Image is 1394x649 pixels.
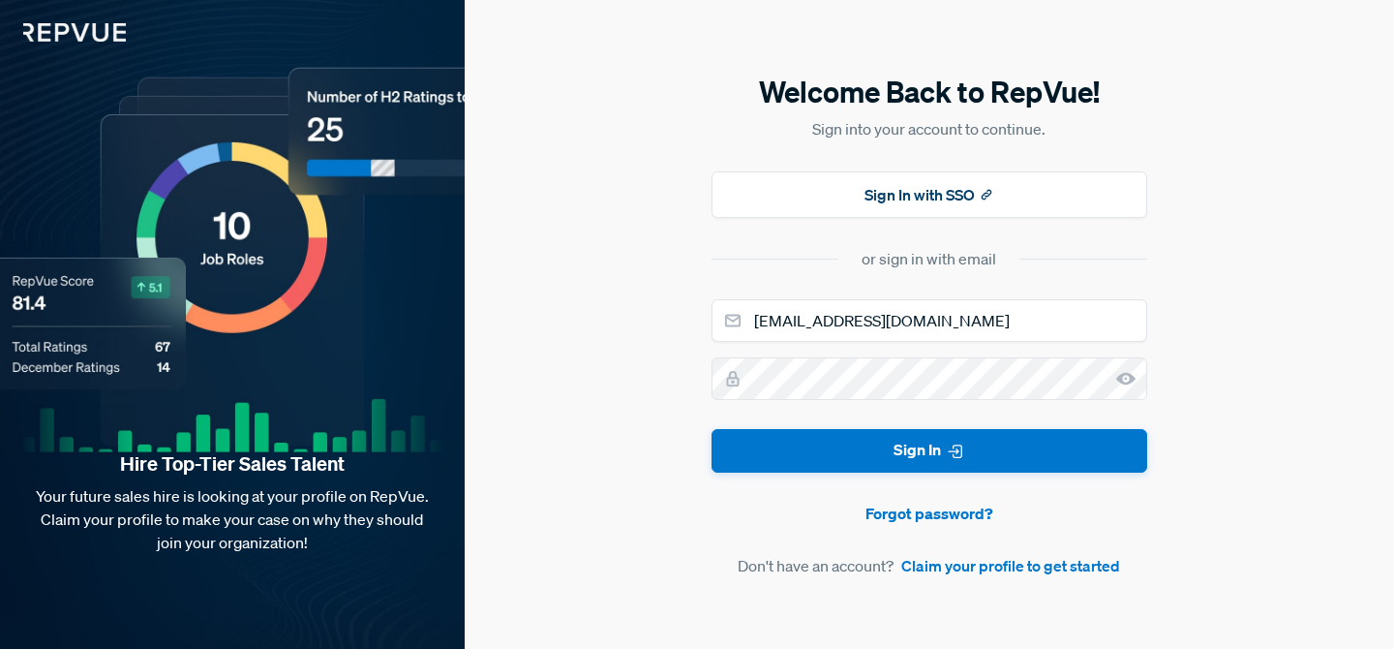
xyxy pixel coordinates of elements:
input: Email address [712,299,1147,342]
button: Sign In with SSO [712,171,1147,218]
article: Don't have an account? [712,554,1147,577]
a: Forgot password? [712,502,1147,525]
p: Your future sales hire is looking at your profile on RepVue. Claim your profile to make your case... [31,484,434,554]
a: Claim your profile to get started [901,554,1120,577]
strong: Hire Top-Tier Sales Talent [31,451,434,477]
p: Sign into your account to continue. [712,117,1147,140]
button: Sign In [712,429,1147,473]
div: or sign in with email [862,247,996,270]
h5: Welcome Back to RepVue! [712,72,1147,112]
